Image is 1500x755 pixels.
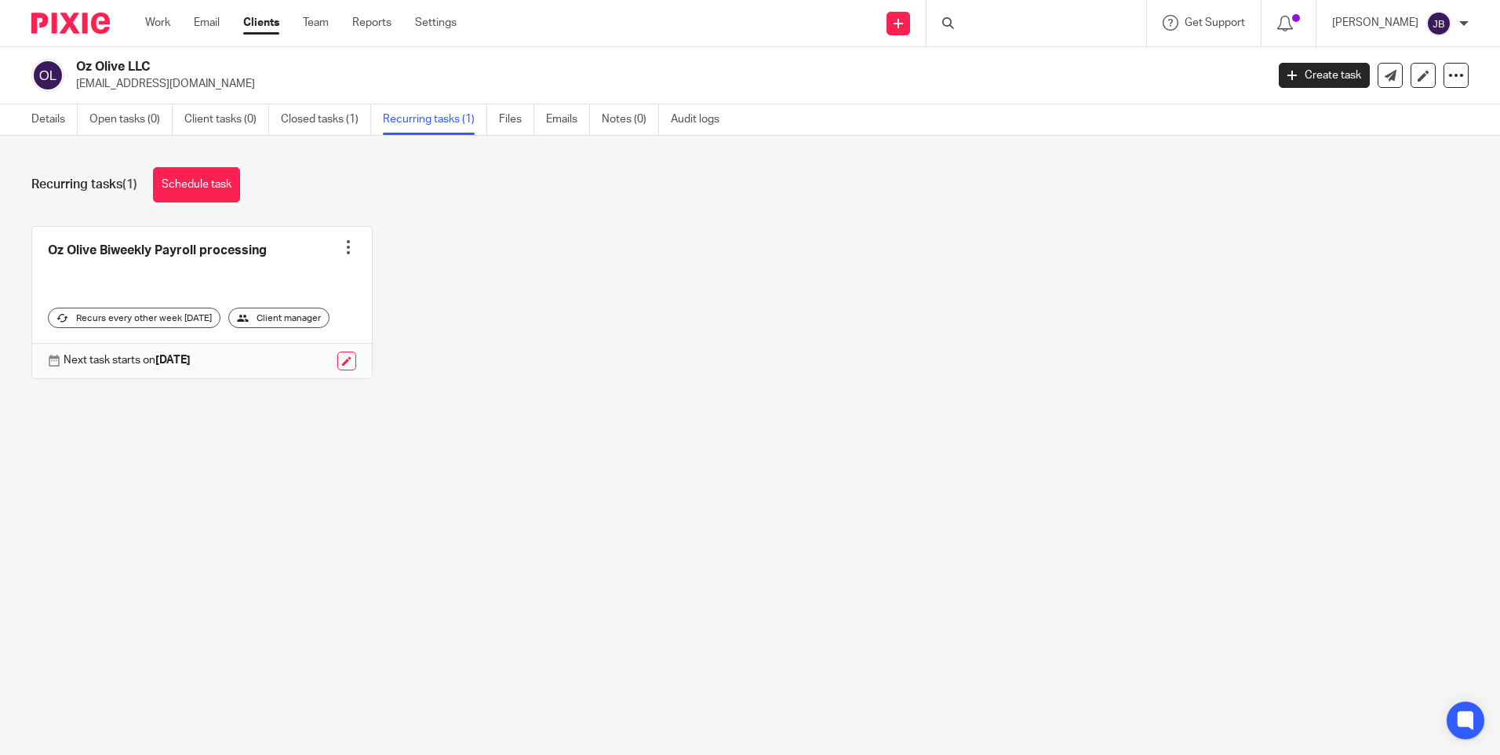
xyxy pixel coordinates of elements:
a: Emails [546,104,590,135]
a: Recurring tasks (1) [383,104,487,135]
a: Create task [1279,63,1370,88]
a: Details [31,104,78,135]
a: Notes (0) [602,104,659,135]
img: svg%3E [31,59,64,92]
a: Open tasks (0) [89,104,173,135]
img: svg%3E [1426,11,1451,36]
h1: Recurring tasks [31,177,137,193]
span: (1) [122,178,137,191]
a: Client tasks (0) [184,104,269,135]
img: Pixie [31,13,110,34]
a: Files [499,104,534,135]
p: [EMAIL_ADDRESS][DOMAIN_NAME] [76,76,1255,92]
a: Email [194,15,220,31]
div: Recurs every other week [DATE] [48,308,220,328]
a: Closed tasks (1) [281,104,371,135]
a: Clients [243,15,279,31]
a: Schedule task [153,167,240,202]
a: Work [145,15,170,31]
a: Team [303,15,329,31]
h2: Oz Olive LLC [76,59,1019,75]
a: Audit logs [671,104,731,135]
p: Next task starts on [64,352,191,368]
strong: [DATE] [155,355,191,366]
span: Get Support [1185,17,1245,28]
a: Settings [415,15,457,31]
div: Client manager [228,308,329,328]
p: [PERSON_NAME] [1332,15,1418,31]
a: Reports [352,15,391,31]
